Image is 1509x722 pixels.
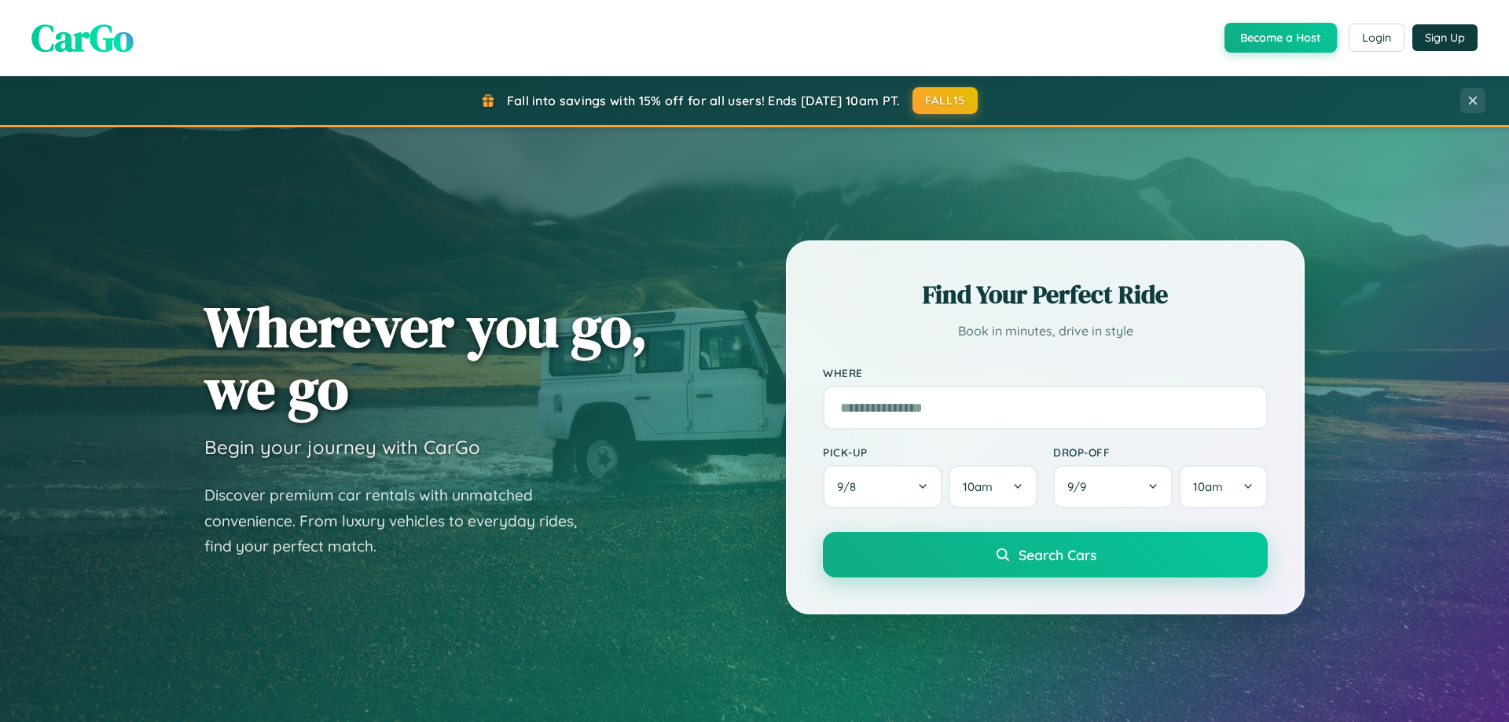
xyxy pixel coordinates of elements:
[912,87,978,114] button: FALL15
[1412,24,1478,51] button: Sign Up
[823,320,1268,343] p: Book in minutes, drive in style
[823,532,1268,577] button: Search Cars
[1019,546,1096,563] span: Search Cars
[823,445,1037,459] label: Pick-up
[204,435,480,459] h3: Begin your journey with CarGo
[823,366,1268,379] label: Where
[949,465,1037,508] button: 10am
[823,277,1268,312] h2: Find Your Perfect Ride
[1349,24,1404,52] button: Login
[507,93,901,108] span: Fall into savings with 15% off for all users! Ends [DATE] 10am PT.
[31,12,134,64] span: CarGo
[1053,465,1173,508] button: 9/9
[837,479,864,494] span: 9 / 8
[1224,23,1337,53] button: Become a Host
[1067,479,1094,494] span: 9 / 9
[204,482,597,559] p: Discover premium car rentals with unmatched convenience. From luxury vehicles to everyday rides, ...
[1053,445,1268,459] label: Drop-off
[963,479,993,494] span: 10am
[823,465,942,508] button: 9/8
[1193,479,1223,494] span: 10am
[204,295,648,420] h1: Wherever you go, we go
[1179,465,1268,508] button: 10am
